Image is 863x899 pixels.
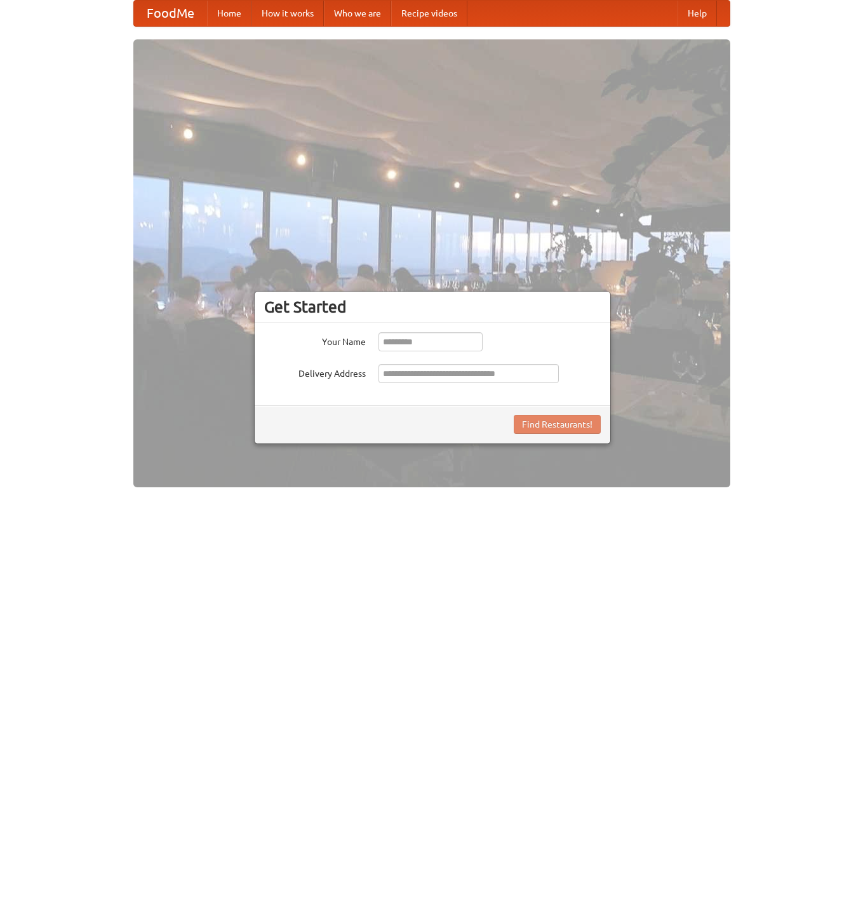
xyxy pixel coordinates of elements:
[324,1,391,26] a: Who we are
[264,332,366,348] label: Your Name
[251,1,324,26] a: How it works
[678,1,717,26] a: Help
[514,415,601,434] button: Find Restaurants!
[264,364,366,380] label: Delivery Address
[207,1,251,26] a: Home
[391,1,467,26] a: Recipe videos
[134,1,207,26] a: FoodMe
[264,297,601,316] h3: Get Started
